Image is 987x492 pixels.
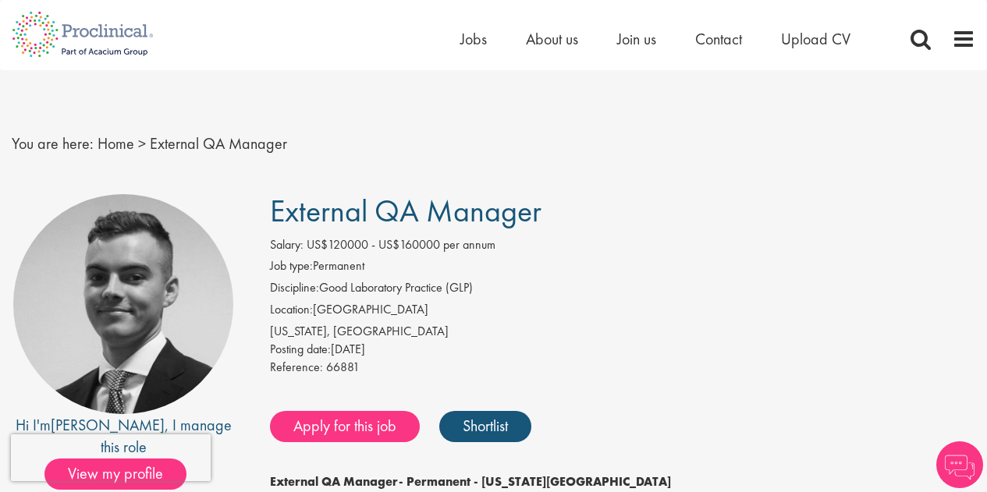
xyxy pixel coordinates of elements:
li: Good Laboratory Practice (GLP) [270,279,975,301]
strong: - Permanent - [US_STATE][GEOGRAPHIC_DATA] [399,473,671,490]
label: Discipline: [270,279,319,297]
iframe: reCAPTCHA [11,434,211,481]
span: > [138,133,146,154]
label: Location: [270,301,313,319]
a: Shortlist [439,411,531,442]
a: [PERSON_NAME] [51,415,165,435]
label: Reference: [270,359,323,377]
img: imeage of recruiter Alex Bill [13,194,233,414]
span: 66881 [326,359,360,375]
a: Apply for this job [270,411,420,442]
div: Hi I'm , I manage this role [12,414,235,458]
span: External QA Manager [150,133,287,154]
span: You are here: [12,133,94,154]
div: [DATE] [270,341,975,359]
span: External QA Manager [270,191,541,231]
label: Job type: [270,257,313,275]
a: Jobs [460,29,487,49]
label: Salary: [270,236,304,254]
a: breadcrumb link [98,133,134,154]
a: Upload CV [781,29,850,49]
span: US$120000 - US$160000 per annum [307,236,495,253]
a: Contact [695,29,742,49]
li: Permanent [270,257,975,279]
strong: External QA Manager [270,473,399,490]
li: [GEOGRAPHIC_DATA] [270,301,975,323]
a: Join us [617,29,656,49]
span: Posting date: [270,341,331,357]
a: View my profile [44,462,202,482]
img: Chatbot [936,441,983,488]
a: About us [526,29,578,49]
div: [US_STATE], [GEOGRAPHIC_DATA] [270,323,975,341]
